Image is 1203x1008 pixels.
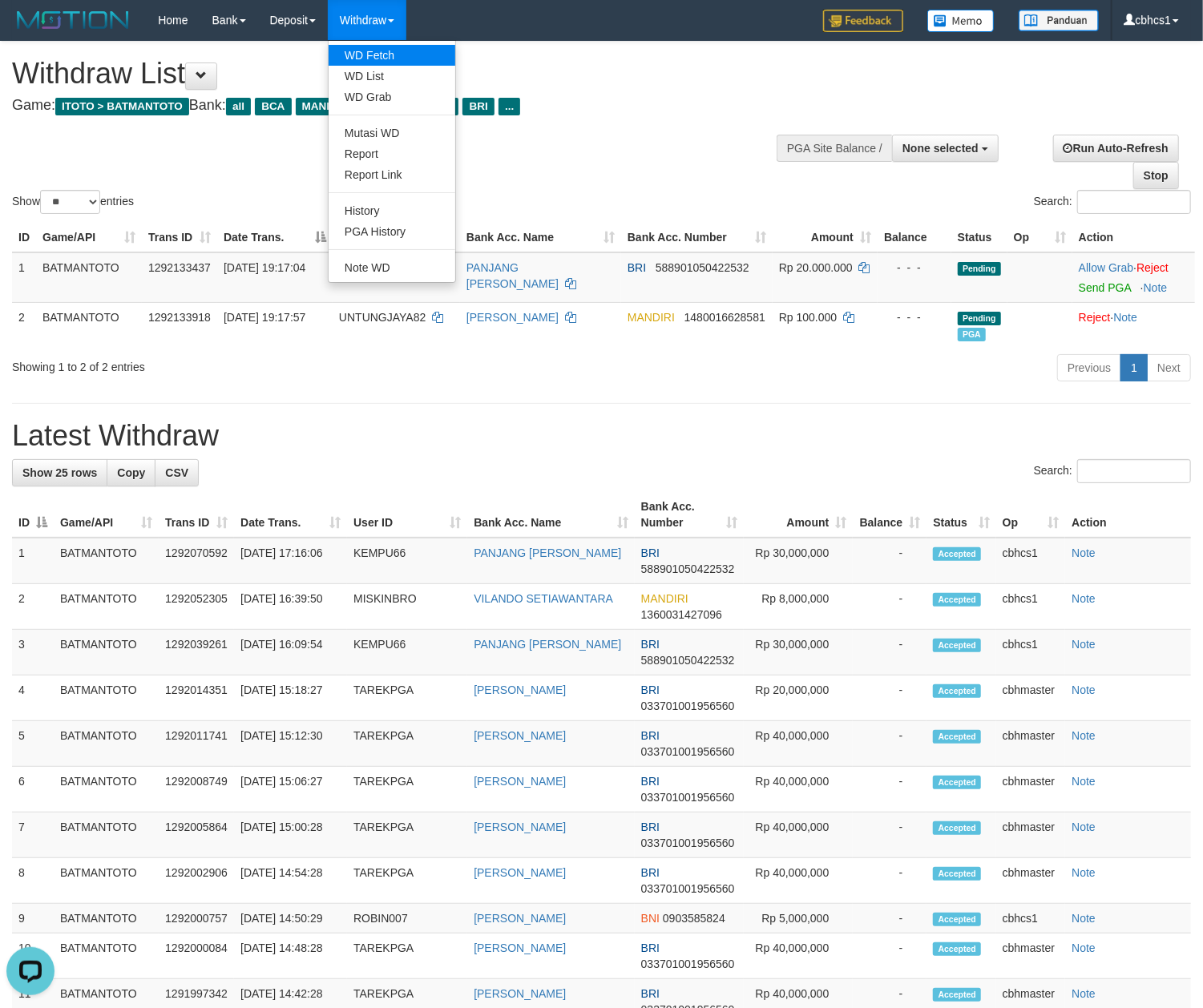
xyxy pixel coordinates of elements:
[621,223,773,252] th: Bank Acc. Number: activate to sort column ascending
[1079,261,1136,274] span: ·
[744,858,853,904] td: Rp 40,000,000
[347,904,467,933] td: ROBIN007
[107,459,155,486] a: Copy
[159,584,234,630] td: 1292052305
[148,311,211,324] span: 1292133918
[1113,311,1137,324] a: Note
[234,721,347,767] td: [DATE] 15:12:30
[996,538,1066,584] td: cbhcs1
[933,730,981,744] span: Accepted
[54,767,159,812] td: BATMANTOTO
[36,302,142,348] td: BATMANTOTO
[641,654,735,667] span: Copy 588901050422532 to clipboard
[641,546,660,559] span: BRI
[951,223,1007,252] th: Status
[641,958,735,970] span: Copy 033701001956560 to clipboard
[779,311,837,324] span: Rp 100.000
[744,721,853,767] td: Rp 40,000,000
[641,775,660,788] span: BRI
[12,538,54,584] td: 1
[12,58,786,90] h1: Withdraw List
[853,721,926,767] td: -
[1072,729,1096,742] a: Note
[159,630,234,675] td: 1292039261
[996,904,1066,933] td: cbhcs1
[12,420,1191,452] h1: Latest Withdraw
[853,904,926,933] td: -
[329,164,455,185] a: Report Link
[1053,135,1179,162] a: Run Auto-Refresh
[329,45,455,66] a: WD Fetch
[159,721,234,767] td: 1292011741
[22,466,97,479] span: Show 25 rows
[474,821,566,833] a: [PERSON_NAME]
[641,562,735,575] span: Copy 588901050422532 to clipboard
[933,547,981,561] span: Accepted
[347,630,467,675] td: KEMPU66
[347,492,467,538] th: User ID: activate to sort column ascending
[12,858,54,904] td: 8
[641,700,735,712] span: Copy 033701001956560 to clipboard
[474,941,566,954] a: [PERSON_NAME]
[54,675,159,721] td: BATMANTOTO
[54,858,159,904] td: BATMANTOTO
[329,143,455,164] a: Report
[1057,354,1121,381] a: Previous
[878,223,951,252] th: Balance
[234,812,347,858] td: [DATE] 15:00:28
[12,721,54,767] td: 5
[12,190,134,214] label: Show entries
[159,933,234,979] td: 1292000084
[1072,821,1096,833] a: Note
[1034,459,1191,483] label: Search:
[462,98,494,115] span: BRI
[996,812,1066,858] td: cbhmaster
[54,492,159,538] th: Game/API: activate to sort column ascending
[1077,459,1191,483] input: Search:
[474,546,621,559] a: PANJANG [PERSON_NAME]
[12,98,786,114] h4: Game: Bank:
[499,98,520,115] span: ...
[12,302,36,348] td: 2
[159,538,234,584] td: 1292070592
[329,66,455,87] a: WD List
[234,767,347,812] td: [DATE] 15:06:27
[159,675,234,721] td: 1292014351
[1072,546,1096,559] a: Note
[744,933,853,979] td: Rp 40,000,000
[853,492,926,538] th: Balance: activate to sort column ascending
[329,257,455,278] a: Note WD
[684,311,765,324] span: Copy 1480016628581 to clipboard
[628,261,646,274] span: BRI
[1072,941,1096,954] a: Note
[12,353,489,375] div: Showing 1 to 2 of 2 entries
[54,933,159,979] td: BATMANTOTO
[1144,281,1168,294] a: Note
[347,812,467,858] td: TAREKPGA
[927,10,995,32] img: Button%20Memo.svg
[12,630,54,675] td: 3
[339,311,426,324] span: UNTUNGJAYA82
[296,98,355,115] span: MANDIRI
[1072,592,1096,605] a: Note
[234,630,347,675] td: [DATE] 16:09:54
[1007,223,1072,252] th: Op: activate to sort column ascending
[467,492,635,538] th: Bank Acc. Name: activate to sort column ascending
[474,592,613,605] a: VILANDO SETIAWANTARA
[641,592,688,605] span: MANDIRI
[958,262,1001,276] span: Pending
[996,767,1066,812] td: cbhmaster
[641,866,660,879] span: BRI
[641,941,660,954] span: BRI
[12,492,54,538] th: ID: activate to sort column descending
[12,767,54,812] td: 6
[460,223,621,252] th: Bank Acc. Name: activate to sort column ascending
[1065,492,1191,538] th: Action
[12,252,36,303] td: 1
[892,135,999,162] button: None selected
[996,584,1066,630] td: cbhcs1
[234,538,347,584] td: [DATE] 17:16:06
[641,987,660,1000] span: BRI
[641,791,735,804] span: Copy 033701001956560 to clipboard
[234,675,347,721] td: [DATE] 15:18:27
